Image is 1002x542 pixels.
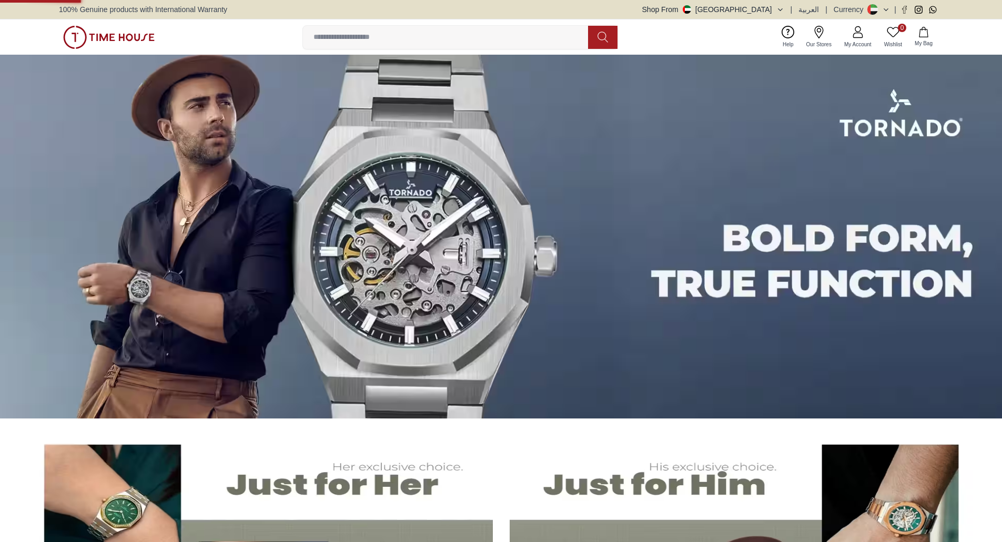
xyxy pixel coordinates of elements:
a: Our Stores [800,24,838,50]
a: Whatsapp [929,6,937,14]
span: | [791,4,793,15]
button: Shop From[GEOGRAPHIC_DATA] [642,4,784,15]
a: Help [776,24,800,50]
a: Instagram [915,6,923,14]
span: 0 [898,24,906,32]
span: Help [778,40,798,48]
img: ... [63,26,155,49]
a: 0Wishlist [878,24,908,50]
span: | [825,4,827,15]
button: العربية [798,4,819,15]
a: Facebook [900,6,908,14]
span: My Account [840,40,876,48]
span: | [894,4,896,15]
span: My Bag [910,39,937,47]
div: Currency [834,4,868,15]
button: My Bag [908,25,939,49]
img: United Arab Emirates [683,5,691,14]
span: Our Stores [802,40,836,48]
span: Wishlist [880,40,906,48]
span: 100% Genuine products with International Warranty [59,4,227,15]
